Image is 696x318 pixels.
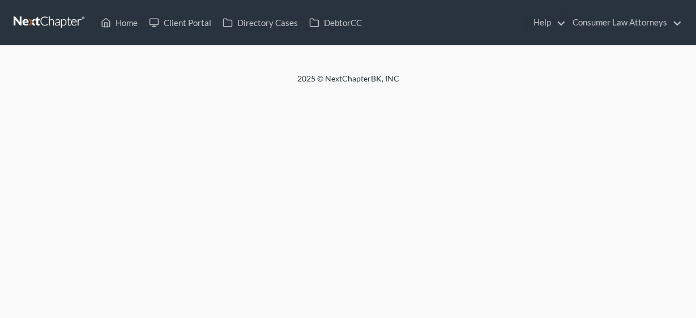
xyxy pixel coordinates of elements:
[143,12,217,33] a: Client Portal
[528,12,566,33] a: Help
[217,12,304,33] a: Directory Cases
[304,12,368,33] a: DebtorCC
[95,12,143,33] a: Home
[567,12,682,33] a: Consumer Law Attorneys
[25,73,671,93] div: 2025 © NextChapterBK, INC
